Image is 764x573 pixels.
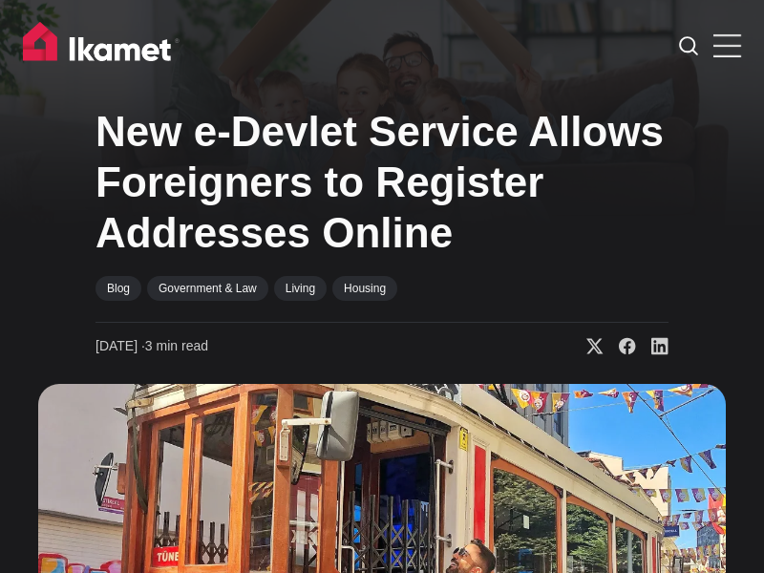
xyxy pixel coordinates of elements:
img: Ikamet home [23,22,180,70]
span: [DATE] ∙ [95,338,145,353]
a: Blog [95,276,141,301]
a: Share on X [571,337,604,356]
a: Share on Linkedin [636,337,668,356]
h1: New e-Devlet Service Allows Foreigners to Register Addresses Online [95,107,668,258]
a: Share on Facebook [604,337,636,356]
a: Government & Law [147,276,268,301]
a: Housing [332,276,397,301]
a: Living [274,276,327,301]
time: 3 min read [95,337,208,356]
